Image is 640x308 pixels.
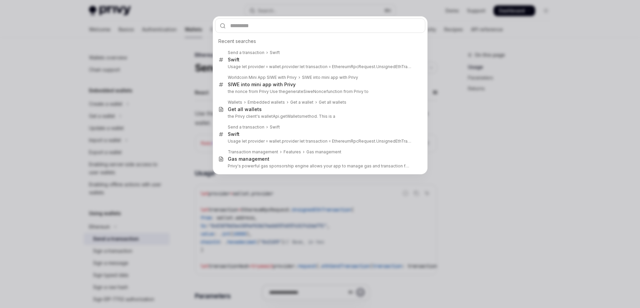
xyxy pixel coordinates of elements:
div: Worldcoin Mini App SIWE with Privy [228,75,297,80]
b: UnsignedEthTrans [376,64,412,69]
b: generateSiweNonce [285,89,326,94]
div: Wallets [228,100,242,105]
p: Usage let provider = wallet.provider let transaction = EthereumRpcRequest. [228,64,411,69]
div: Send a transaction [228,50,264,55]
p: Privy's powerful gas sponsorship engine allows your app to manage gas and transaction fees across al [228,163,411,169]
div: Swift [270,124,280,130]
div: Features [284,149,301,155]
div: Get a wallet [290,100,313,105]
div: Swift [228,131,240,137]
p: Usage let provider = wallet.provider let transaction = EthereumRpcRequest. [228,139,411,144]
div: Swift [228,57,240,63]
div: Get all wallets [319,100,346,105]
div: Send a transaction [228,124,264,130]
div: SIWE into mini app with Privy [302,75,358,80]
div: SIWE into mini app with Privy [228,82,296,88]
b: UnsignedEthTrans [376,139,412,144]
div: Transaction management [228,149,278,155]
p: the nonce from Privy Use the function from Privy to [228,89,411,94]
p: the Privy client's walletApi. method. This is a [228,114,411,119]
div: Gas management [228,156,269,162]
div: Gas management [306,149,341,155]
span: Recent searches [218,38,256,45]
div: Get all wallets [228,106,262,112]
div: Embedded wallets [248,100,285,105]
div: Swift [270,50,280,55]
b: getWallets [280,114,301,119]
